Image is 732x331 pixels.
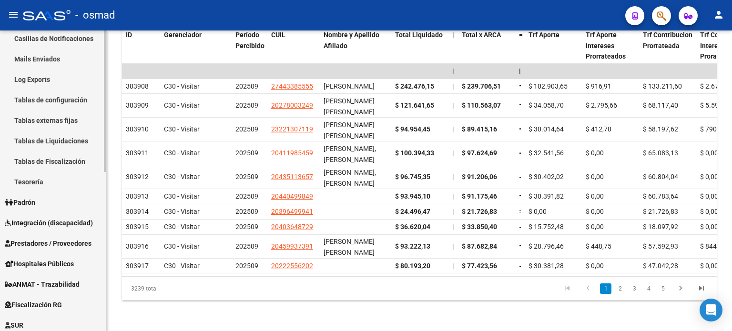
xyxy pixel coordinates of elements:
span: C30 - Visitar [164,192,200,200]
span: $ 5.591,31 [700,101,732,109]
span: Trf Contribucion Prorrateada [643,31,692,50]
span: $ 57.592,93 [643,242,678,250]
span: $ 80.193,20 [395,262,430,270]
datatable-header-cell: | [448,25,458,67]
span: 202509 [235,242,258,250]
span: = [519,242,523,250]
span: | [452,101,454,109]
span: $ 87.682,84 [462,242,497,250]
span: 202509 [235,223,258,231]
span: $ 21.726,83 [643,208,678,215]
span: $ 28.796,46 [529,242,564,250]
li: page 1 [599,281,613,297]
datatable-header-cell: = [515,25,525,67]
a: go to previous page [579,283,597,294]
mat-icon: menu [8,9,19,20]
span: = [519,31,523,39]
a: go to last page [692,283,711,294]
span: = [519,262,523,270]
datatable-header-cell: Gerenciador [160,25,232,67]
span: $ 916,91 [586,82,611,90]
span: | [452,125,454,133]
a: 3 [629,283,640,294]
datatable-header-cell: CUIL [267,25,320,67]
span: Integración (discapacidad) [5,218,93,228]
mat-icon: person [713,9,724,20]
span: $ 24.496,47 [395,208,430,215]
span: $ 60.783,64 [643,192,678,200]
datatable-header-cell: Total x ARCA [458,25,515,67]
span: C30 - Visitar [164,208,200,215]
span: 303915 [126,223,149,231]
span: = [519,149,523,157]
span: 202509 [235,149,258,157]
span: | [452,223,454,231]
span: $ 0,00 [586,223,604,231]
span: [PERSON_NAME], [PERSON_NAME] [324,145,376,163]
span: $ 0,00 [529,208,547,215]
span: [PERSON_NAME] [PERSON_NAME] [324,97,375,116]
span: 303912 [126,173,149,181]
span: | [452,242,454,250]
span: 20459937391 [271,242,313,250]
span: $ 0,00 [700,262,718,270]
span: C30 - Visitar [164,242,200,250]
span: $ 30.381,28 [529,262,564,270]
span: 20278003249 [271,101,313,109]
span: | [452,192,454,200]
span: Nombre y Apellido Afiliado [324,31,379,50]
span: 303909 [126,101,149,109]
span: $ 15.752,48 [529,223,564,231]
span: 202509 [235,208,258,215]
span: $ 242.476,15 [395,82,434,90]
datatable-header-cell: Trf Aporte Intereses Prorrateados [582,25,639,67]
li: page 3 [627,281,641,297]
span: $ 34.058,70 [529,101,564,109]
span: $ 58.197,62 [643,125,678,133]
span: $ 0,00 [586,173,604,181]
span: $ 102.903,65 [529,82,568,90]
span: Hospitales Públicos [5,259,74,269]
a: 4 [643,283,654,294]
span: $ 0,00 [586,208,604,215]
span: $ 65.083,13 [643,149,678,157]
span: $ 91.175,46 [462,192,497,200]
span: $ 93.222,13 [395,242,430,250]
span: $ 2.674,35 [700,82,732,90]
span: Fiscalización RG [5,300,62,310]
span: 303910 [126,125,149,133]
datatable-header-cell: Trf Aporte [525,25,582,67]
span: C30 - Visitar [164,173,200,181]
span: 20222556202 [271,262,313,270]
span: $ 239.706,51 [462,82,501,90]
span: Trf Aporte Intereses Prorrateados [586,31,626,60]
span: $ 97.624,69 [462,149,497,157]
li: page 4 [641,281,656,297]
span: $ 30.391,82 [529,192,564,200]
span: $ 93.945,10 [395,192,430,200]
span: C30 - Visitar [164,262,200,270]
span: SUR [5,320,23,331]
span: $ 18.097,92 [643,223,678,231]
span: = [519,101,523,109]
span: [PERSON_NAME], [PERSON_NAME] [324,169,376,187]
span: $ 0,00 [586,149,604,157]
span: 202509 [235,192,258,200]
span: $ 0,00 [700,173,718,181]
span: $ 121.641,65 [395,101,434,109]
a: go to first page [558,283,576,294]
span: 20403648729 [271,223,313,231]
datatable-header-cell: Nombre y Apellido Afiliado [320,25,391,67]
span: ANMAT - Trazabilidad [5,279,80,290]
a: 5 [657,283,669,294]
span: Padrón [5,197,35,208]
span: $ 68.117,40 [643,101,678,109]
span: 202509 [235,173,258,181]
span: = [519,192,523,200]
span: $ 30.402,02 [529,173,564,181]
span: 27443385555 [271,82,313,90]
span: $ 100.394,33 [395,149,434,157]
span: | [519,67,521,75]
span: | [452,173,454,181]
span: | [452,262,454,270]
